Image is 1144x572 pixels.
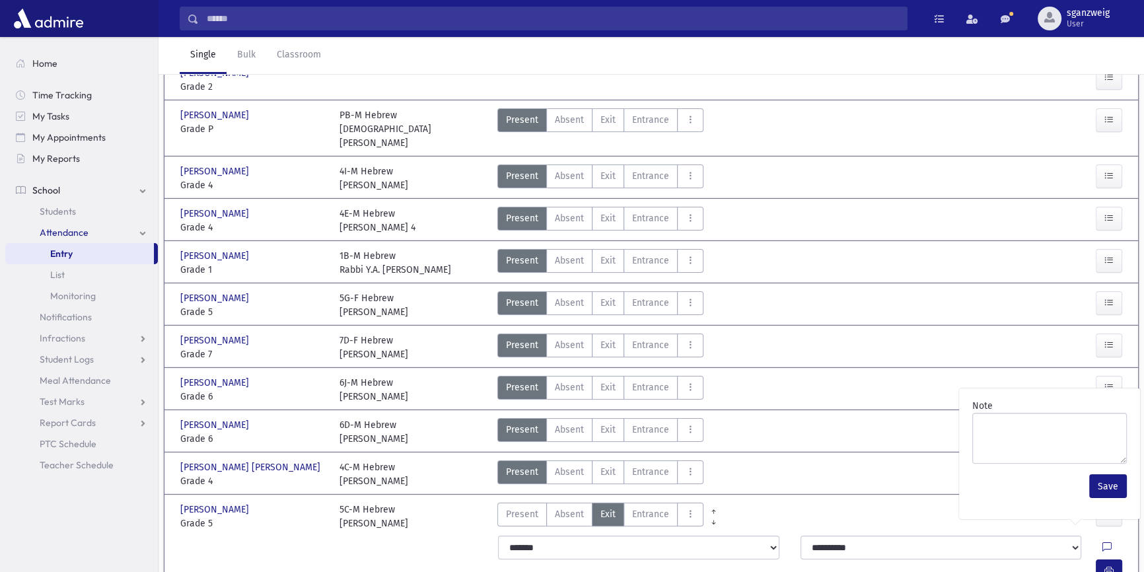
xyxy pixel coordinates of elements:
span: Present [506,423,538,437]
span: Test Marks [40,396,85,408]
div: AttTypes [497,460,703,488]
span: Grade 6 [180,390,326,404]
span: Students [40,205,76,217]
div: 6J-M Hebrew [PERSON_NAME] [340,376,408,404]
div: 5G-F Hebrew [PERSON_NAME] [340,291,408,319]
span: Entrance [632,380,669,394]
span: PTC Schedule [40,438,96,450]
span: Absent [555,465,584,479]
span: Grade P [180,122,326,136]
div: AttTypes [497,418,703,446]
span: Absent [555,211,584,225]
a: My Reports [5,148,158,169]
span: Grade 7 [180,347,326,361]
div: AttTypes [497,108,703,150]
span: Present [506,380,538,394]
span: Present [506,465,538,479]
span: My Tasks [32,110,69,122]
a: Students [5,201,158,222]
span: Entrance [632,338,669,352]
span: [PERSON_NAME] [180,164,252,178]
span: Entrance [632,254,669,268]
div: AttTypes [497,376,703,404]
span: List [50,269,65,281]
span: [PERSON_NAME] [180,376,252,390]
span: Home [32,57,57,69]
a: Notifications [5,306,158,328]
span: Meal Attendance [40,375,111,386]
div: 6D-M Hebrew [PERSON_NAME] [340,418,408,446]
span: Entrance [632,296,669,310]
a: Classroom [266,37,332,74]
span: [PERSON_NAME] [180,418,252,432]
div: AttTypes [497,291,703,319]
span: Exit [600,507,616,521]
div: 4C-M Hebrew [PERSON_NAME] [340,460,408,488]
span: Present [506,113,538,127]
span: Entrance [632,169,669,183]
span: Grade 2 [180,80,326,94]
span: Exit [600,296,616,310]
span: Present [506,254,538,268]
span: [PERSON_NAME] [180,503,252,517]
span: Exit [600,169,616,183]
span: Absent [555,113,584,127]
a: Infractions [5,328,158,349]
div: 5C-M Hebrew [PERSON_NAME] [340,503,408,530]
span: Absent [555,423,584,437]
span: Grade 4 [180,474,326,488]
span: Grade 6 [180,432,326,446]
span: Grade 5 [180,305,326,319]
span: Entry [50,248,73,260]
a: Attendance [5,222,158,243]
span: School [32,184,60,196]
div: AttTypes [497,164,703,192]
span: Exit [600,465,616,479]
span: Student Logs [40,353,94,365]
a: Monitoring [5,285,158,306]
span: sganzweig [1067,8,1110,18]
div: 4E-M Hebrew [PERSON_NAME] 4 [340,207,415,234]
span: Exit [600,380,616,394]
a: Teacher Schedule [5,454,158,476]
span: Exit [600,254,616,268]
div: AttTypes [497,334,703,361]
a: School [5,180,158,201]
span: Time Tracking [32,89,92,101]
span: Attendance [40,227,89,238]
span: Absent [555,254,584,268]
span: Report Cards [40,417,96,429]
a: Student Logs [5,349,158,370]
span: Grade 5 [180,517,326,530]
span: Monitoring [50,290,96,302]
span: [PERSON_NAME] [180,291,252,305]
a: Entry [5,243,154,264]
span: Present [506,338,538,352]
div: AttTypes [497,207,703,234]
span: Present [506,507,538,521]
span: Present [506,211,538,225]
div: 4I-M Hebrew [PERSON_NAME] [340,164,408,192]
a: My Tasks [5,106,158,127]
button: Save [1089,474,1127,498]
a: List [5,264,158,285]
span: User [1067,18,1110,29]
span: Absent [555,338,584,352]
a: Single [180,37,227,74]
span: My Reports [32,153,80,164]
span: Absent [555,296,584,310]
span: [PERSON_NAME] [180,334,252,347]
span: Present [506,169,538,183]
img: AdmirePro [11,5,87,32]
div: PB-M Hebrew [DEMOGRAPHIC_DATA][PERSON_NAME] [340,108,485,150]
span: [PERSON_NAME] [PERSON_NAME] [180,460,323,474]
a: Report Cards [5,412,158,433]
span: Grade 4 [180,178,326,192]
span: Entrance [632,113,669,127]
a: My Appointments [5,127,158,148]
span: Absent [555,380,584,394]
input: Search [199,7,907,30]
span: Teacher Schedule [40,459,114,471]
span: Notifications [40,311,92,323]
span: Entrance [632,465,669,479]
